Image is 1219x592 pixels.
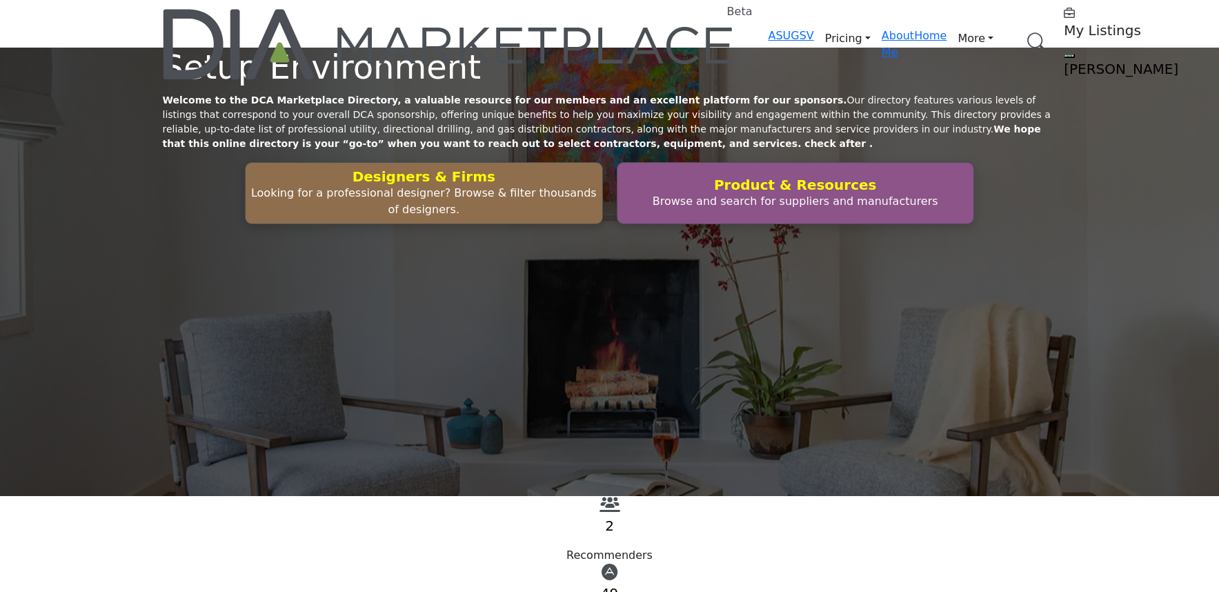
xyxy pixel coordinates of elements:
a: Home [914,29,947,42]
img: Site Logo [163,9,735,79]
a: Search [1013,24,1056,61]
h2: Designers & Firms [250,168,597,185]
h6: Beta [727,5,753,18]
p: Looking for a professional designer? Browse & filter thousands of designers. [250,185,597,218]
button: Show hide supplier dropdown [1064,54,1075,58]
button: Designers & Firms Looking for a professional designer? Browse & filter thousands of designers. [245,162,602,224]
a: Beta [163,9,735,79]
button: Product & Resources Browse and search for suppliers and manufacturers [617,162,974,224]
a: Pricing [814,28,882,50]
a: ASUGSV [769,29,814,42]
strong: Welcome to the DCA Marketplace Directory, a valuable resource for our members and an excellent pl... [163,95,847,106]
p: Our directory features various levels of listings that correspond to your overall DCA sponsorship... [163,93,1057,151]
a: More [947,28,1004,50]
h2: Product & Resources [622,177,969,193]
div: Recommenders [163,547,1057,564]
a: View Recommenders [599,500,620,513]
strong: We hope that this online directory is your “go-to” when you want to reach out to select contracto... [163,124,1041,149]
a: 2 [605,517,614,534]
p: Browse and search for suppliers and manufacturers [622,193,969,210]
a: About Me [882,29,914,59]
